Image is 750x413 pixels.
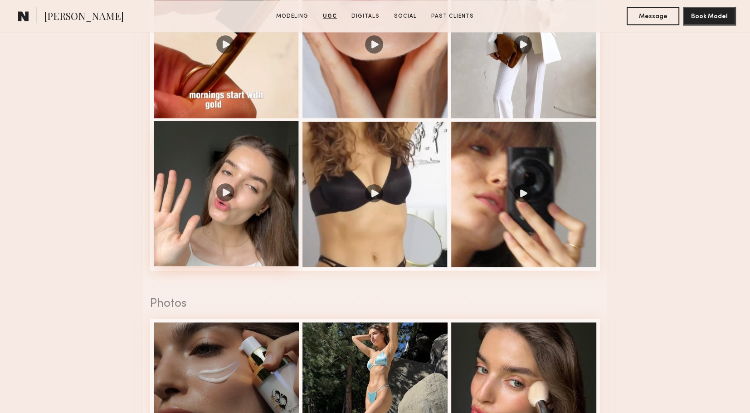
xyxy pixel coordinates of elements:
[683,12,735,20] a: Book Model
[428,12,477,20] a: Past Clients
[627,7,679,25] button: Message
[683,7,735,25] button: Book Model
[390,12,420,20] a: Social
[44,9,124,25] span: [PERSON_NAME]
[348,12,383,20] a: Digitals
[273,12,312,20] a: Modeling
[150,298,600,310] div: Photos
[319,12,341,20] a: UGC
